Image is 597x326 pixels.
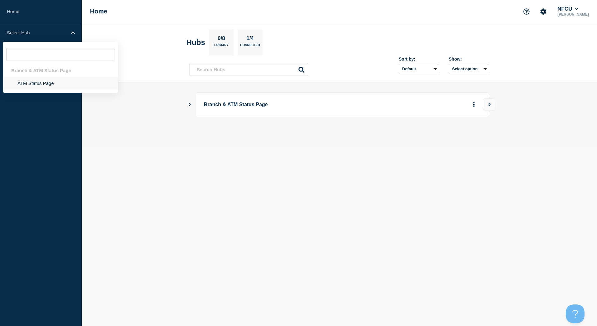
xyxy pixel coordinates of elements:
button: Select option [449,64,489,74]
button: Support [520,5,533,18]
button: Account settings [537,5,550,18]
iframe: Help Scout Beacon - Open [566,304,585,323]
p: [PERSON_NAME] [556,12,590,17]
p: 1/4 [244,35,256,43]
button: Show Connected Hubs [188,102,191,107]
h2: Hubs [186,38,205,47]
p: Branch & ATM Status Page [204,99,377,111]
p: Select Hub [7,30,67,35]
p: 0/8 [215,35,228,43]
button: NFCU [556,6,579,12]
div: Show: [449,57,489,62]
button: View [483,98,495,111]
h1: Home [90,8,107,15]
div: Branch & ATM Status Page [3,64,118,77]
p: Primary [214,43,229,50]
button: More actions [470,99,478,111]
li: ATM Status Page [3,77,118,90]
select: Sort by [399,64,439,74]
div: Sort by: [399,57,439,62]
p: Connected [240,43,260,50]
input: Search Hubs [190,63,308,76]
